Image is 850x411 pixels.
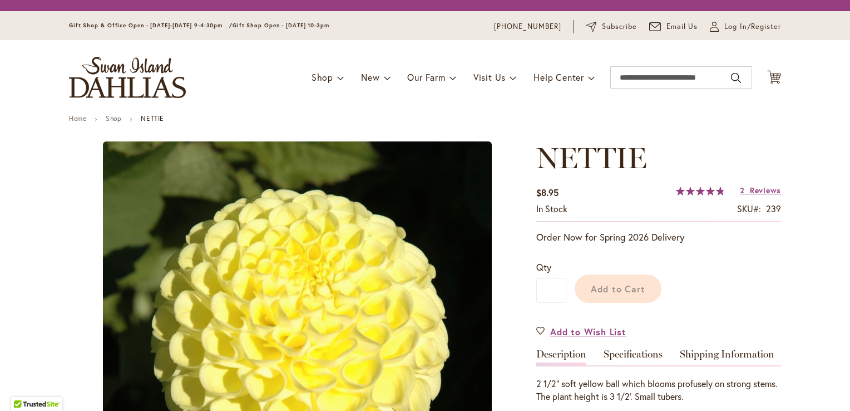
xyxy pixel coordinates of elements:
span: Add to Wish List [550,325,626,338]
span: Help Center [533,71,584,83]
strong: SKU [737,203,761,214]
a: Log In/Register [710,21,781,32]
a: Add to Wish List [536,325,626,338]
span: Log In/Register [724,21,781,32]
span: In stock [536,203,567,214]
span: Gift Shop Open - [DATE] 10-3pm [233,22,329,29]
span: Our Farm [407,71,445,83]
div: 97% [676,187,725,195]
div: 239 [766,203,781,216]
div: 2 1/2" soft yellow ball which blooms profusely on strong stems. The plant height is 3 1/2'. Small... [536,378,781,403]
span: New [361,71,379,83]
a: Shipping Information [680,349,774,365]
a: Email Us [649,21,698,32]
a: Subscribe [586,21,637,32]
div: Availability [536,203,567,216]
span: Qty [536,261,551,273]
a: Description [536,349,586,365]
strong: NETTIE [141,114,164,123]
span: $8.95 [536,187,559,198]
a: store logo [69,57,186,98]
a: Shop [106,114,121,123]
span: NETTIE [536,140,647,175]
p: Order Now for Spring 2026 Delivery [536,231,781,244]
span: Shop [312,71,333,83]
span: Email Us [666,21,698,32]
a: Home [69,114,86,123]
span: Gift Shop & Office Open - [DATE]-[DATE] 9-4:30pm / [69,22,233,29]
a: [PHONE_NUMBER] [494,21,561,32]
span: Visit Us [473,71,506,83]
div: Detailed Product Info [536,349,781,403]
a: 2 Reviews [740,185,781,195]
span: Reviews [750,185,781,195]
a: Specifications [604,349,663,365]
span: Subscribe [602,21,637,32]
span: 2 [740,185,745,195]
